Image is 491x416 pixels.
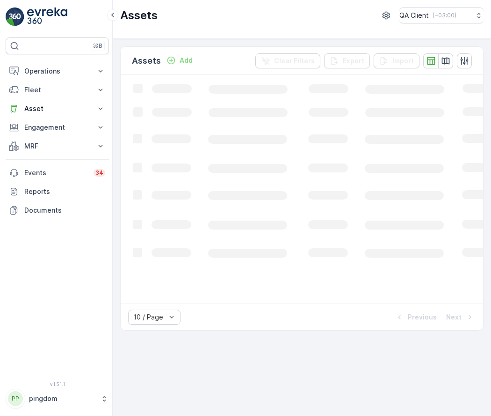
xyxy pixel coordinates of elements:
[95,169,103,177] p: 34
[6,389,109,409] button: PPpingdom
[24,206,105,215] p: Documents
[24,123,90,132] p: Engagement
[93,42,102,50] p: ⌘B
[374,53,419,68] button: Import
[6,99,109,118] button: Asset
[6,62,109,81] button: Operations
[24,168,88,178] p: Events
[408,312,437,322] p: Previous
[132,54,161,67] p: Assets
[24,85,90,95] p: Fleet
[392,56,414,66] p: Import
[24,104,90,113] p: Asset
[6,163,109,182] a: Events34
[6,7,24,26] img: logo
[6,118,109,137] button: Engagement
[399,7,484,23] button: QA Client(+03:00)
[27,7,67,26] img: logo_light-DOdMpM7g.png
[8,391,23,406] div: PP
[433,12,456,19] p: ( +03:00 )
[120,8,158,23] p: Assets
[6,137,109,156] button: MRF
[6,381,109,387] span: v 1.51.1
[399,11,429,20] p: QA Client
[24,67,90,76] p: Operations
[6,81,109,99] button: Fleet
[324,53,370,68] button: Export
[24,187,105,196] p: Reports
[274,56,315,66] p: Clear Filters
[29,394,96,403] p: pingdom
[255,53,320,68] button: Clear Filters
[446,312,462,322] p: Next
[6,201,109,220] a: Documents
[24,141,90,151] p: MRF
[163,55,196,66] button: Add
[6,182,109,201] a: Reports
[343,56,364,66] p: Export
[445,312,476,323] button: Next
[180,56,193,65] p: Add
[394,312,438,323] button: Previous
